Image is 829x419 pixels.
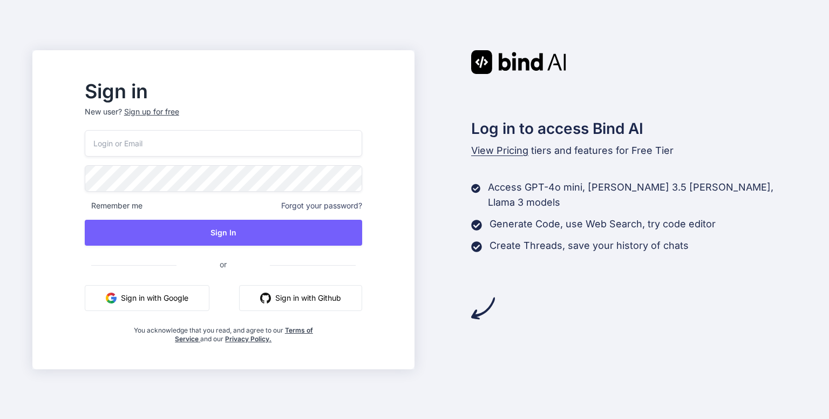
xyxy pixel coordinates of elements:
span: Remember me [85,200,142,211]
a: Privacy Policy. [225,335,271,343]
p: New user? [85,106,362,130]
p: tiers and features for Free Tier [471,143,797,158]
button: Sign in with Github [239,285,362,311]
p: Access GPT-4o mini, [PERSON_NAME] 3.5 [PERSON_NAME], Llama 3 models [488,180,797,210]
img: github [260,293,271,303]
span: View Pricing [471,145,528,156]
div: You acknowledge that you read, and agree to our and our [131,320,316,343]
img: Bind AI logo [471,50,566,74]
button: Sign In [85,220,362,246]
input: Login or Email [85,130,362,157]
h2: Sign in [85,83,362,100]
span: or [176,251,270,278]
button: Sign in with Google [85,285,209,311]
p: Generate Code, use Web Search, try code editor [490,217,716,232]
img: arrow [471,296,495,320]
h2: Log in to access Bind AI [471,117,797,140]
div: Sign up for free [124,106,179,117]
p: Create Threads, save your history of chats [490,238,689,253]
span: Forgot your password? [281,200,362,211]
a: Terms of Service [175,326,313,343]
img: google [106,293,117,303]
